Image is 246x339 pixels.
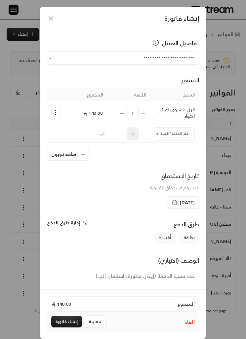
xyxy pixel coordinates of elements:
td: - [64,125,107,142]
span: حدد يوم استحقاق الفاتورة [150,183,199,192]
button: إنشاء فاتورة [51,316,82,327]
span: بطاقة [179,233,199,243]
th: المجموع [64,89,107,101]
span: 1 [127,107,139,119]
span: الوصف (اختياري) [158,255,199,266]
span: 140.00 [51,301,71,307]
span: إدارة طرق الدفع [47,218,80,227]
th: المنتج [150,89,199,101]
span: [DATE] [180,199,195,206]
button: Open [154,130,161,137]
th: الكمية [107,89,150,101]
div: التسعير [47,75,199,85]
span: تفاصيل العميل [162,38,199,48]
span: طرق الدفع [173,219,199,229]
span: الزي الشتوي لمركز احتواء [159,105,195,120]
span: المجموع [178,301,195,307]
button: إضافة كوبون [47,148,90,161]
span: 0 [127,128,139,140]
span: إنشاء فاتورة [164,13,199,24]
button: Open [47,55,54,62]
div: تاريخ الاستحقاق [150,171,199,180]
span: أقساط [154,233,175,243]
button: معاينة [84,316,106,328]
button: إلغاء [185,319,195,325]
table: Selected Products [47,89,199,143]
span: 140.00 [83,109,103,117]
